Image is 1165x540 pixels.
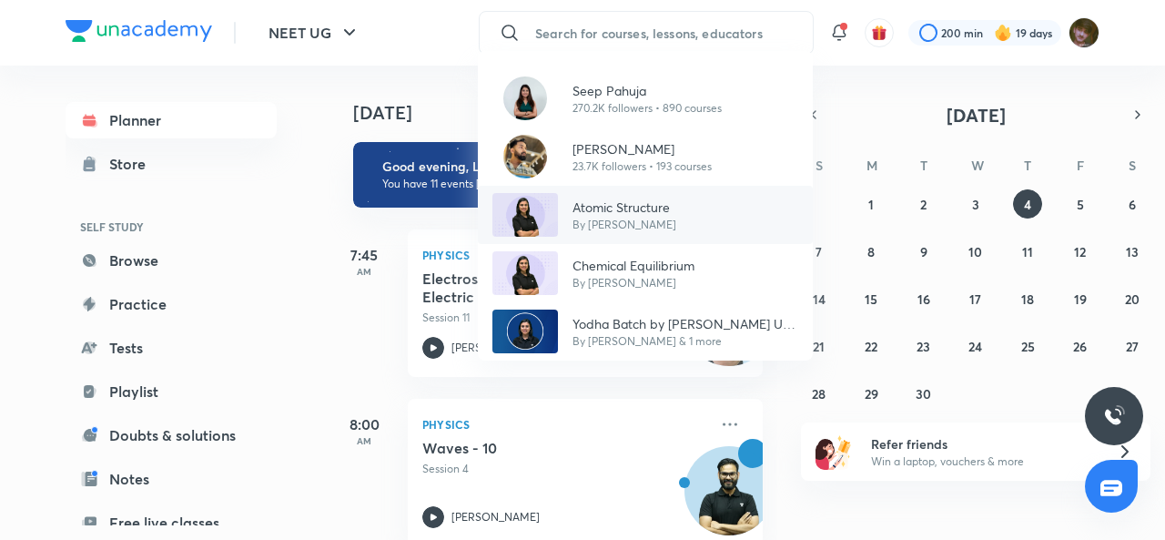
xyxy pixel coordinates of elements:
[503,76,547,120] img: Avatar
[492,251,558,295] img: Avatar
[572,100,722,117] p: 270.2K followers • 890 courses
[1103,405,1125,427] img: ttu
[572,275,694,291] p: By [PERSON_NAME]
[572,158,712,175] p: 23.7K followers • 193 courses
[478,302,813,361] a: AvatarYodha Batch by [PERSON_NAME] UG - 2026By [PERSON_NAME] & 1 more
[572,256,694,275] p: Chemical Equilibrium
[478,244,813,302] a: AvatarChemical EquilibriumBy [PERSON_NAME]
[572,198,676,217] p: Atomic Structure
[572,139,712,158] p: [PERSON_NAME]
[478,69,813,127] a: AvatarSeep Pahuja270.2K followers • 890 courses
[572,81,722,100] p: Seep Pahuja
[572,217,676,233] p: By [PERSON_NAME]
[503,135,547,178] img: Avatar
[478,127,813,186] a: Avatar[PERSON_NAME]23.7K followers • 193 courses
[492,310,558,353] img: Avatar
[572,333,798,350] p: By [PERSON_NAME] & 1 more
[478,186,813,244] a: AvatarAtomic StructureBy [PERSON_NAME]
[572,314,798,333] p: Yodha Batch by [PERSON_NAME] UG - 2026
[492,193,558,237] img: Avatar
